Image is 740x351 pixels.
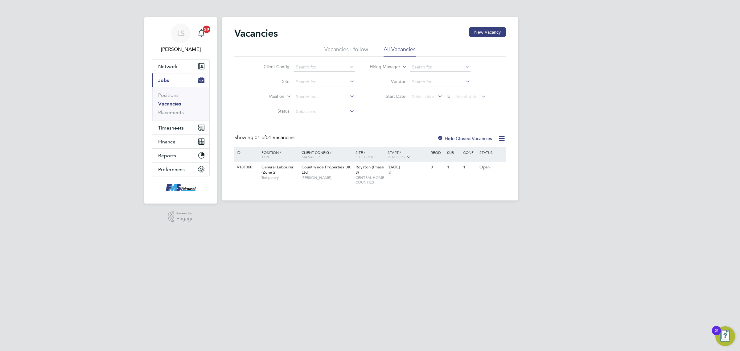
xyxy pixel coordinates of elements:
input: Search for... [294,93,355,101]
div: V181060 [235,162,257,173]
span: Vendors [388,154,405,159]
button: Finance [152,135,209,148]
button: New Vacancy [469,27,506,37]
span: Site Group [356,154,376,159]
button: Network [152,60,209,73]
a: Placements [158,109,184,115]
div: Position / [257,147,300,162]
span: Countryside Properties UK Ltd [302,164,351,175]
span: Reports [158,153,176,159]
div: Reqd [429,147,445,158]
li: Vacancies I follow [324,46,368,57]
input: Search for... [294,78,355,86]
span: Select date [412,94,434,99]
div: Showing [234,134,296,141]
button: Timesheets [152,121,209,134]
span: Timesheets [158,125,184,131]
span: Network [158,64,178,69]
div: Client Config / [300,147,354,162]
span: Powered by [176,211,194,216]
span: Select date [455,94,478,99]
input: Search for... [294,63,355,72]
span: 01 Vacancies [255,134,294,141]
span: Lawrence Schott [152,46,210,53]
span: 01 of [255,134,266,141]
label: Hide Closed Vacancies [437,135,492,141]
label: Hiring Manager [365,64,400,70]
a: Positions [158,92,179,98]
div: Site / [354,147,386,162]
a: Powered byEngage [168,211,194,223]
label: Status [254,108,290,114]
label: Start Date [370,93,405,99]
button: Reports [152,149,209,162]
div: 0 [429,162,445,173]
span: Temporary [261,175,298,180]
span: [PERSON_NAME] [302,175,352,180]
div: Open [478,162,505,173]
span: General Labourer (Zone 2) [261,164,294,175]
div: Jobs [152,87,209,121]
a: Vacancies [158,101,181,107]
div: Status [478,147,505,158]
span: 2 [388,170,392,175]
label: Site [254,79,290,84]
div: 1 [462,162,478,173]
div: Conf [462,147,478,158]
label: Position [249,93,284,100]
li: All Vacancies [384,46,416,57]
div: 2 [715,331,718,339]
input: Search for... [410,78,471,86]
div: Sub [446,147,462,158]
a: 20 [195,23,208,43]
div: Start / [386,147,429,163]
span: To [444,92,452,100]
span: Jobs [158,77,169,83]
span: LS [177,29,185,37]
button: Jobs [152,73,209,87]
a: LS[PERSON_NAME] [152,23,210,53]
nav: Main navigation [144,17,217,204]
label: Vendor [370,79,405,84]
button: Open Resource Center, 2 new notifications [715,326,735,346]
span: Engage [176,216,194,221]
span: Manager [302,154,320,159]
span: Preferences [158,167,185,172]
input: Select one [294,107,355,116]
button: Preferences [152,163,209,176]
span: CENTRAL HOME COUNTIES [356,175,385,185]
h2: Vacancies [234,27,278,39]
span: Royston (Phase 3) [356,164,384,175]
div: 1 [446,162,462,173]
a: Go to home page [152,183,210,192]
span: 20 [203,26,210,33]
div: [DATE] [388,165,428,170]
div: ID [235,147,257,158]
label: Client Config [254,64,290,69]
input: Search for... [410,63,471,72]
span: Type [261,154,270,159]
span: Finance [158,139,175,145]
img: f-mead-logo-retina.png [164,183,197,192]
